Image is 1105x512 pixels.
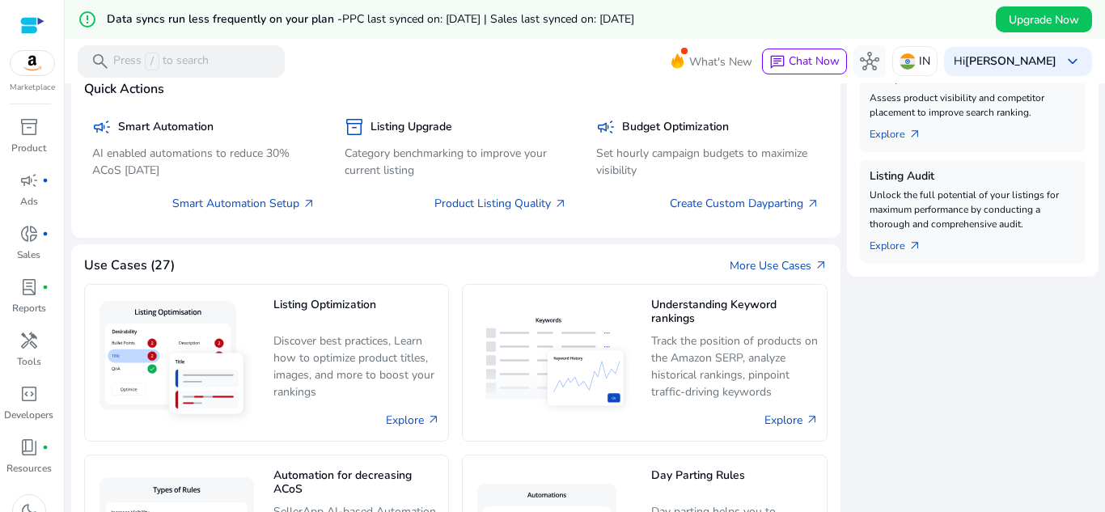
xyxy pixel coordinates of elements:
span: / [145,53,159,70]
h4: Use Cases (27) [84,258,175,273]
p: Reports [12,301,46,315]
span: fiber_manual_record [42,444,49,451]
span: campaign [19,171,39,190]
span: handyman [19,331,39,350]
img: Listing Optimization [93,294,260,431]
span: campaign [596,117,616,137]
b: [PERSON_NAME] [965,53,1056,69]
span: fiber_manual_record [42,231,49,237]
span: arrow_outward [806,413,819,426]
h4: Quick Actions [84,82,164,97]
h5: Budget Optimization [622,121,729,134]
a: More Use Casesarrow_outward [730,257,828,274]
span: inventory_2 [19,117,39,137]
span: fiber_manual_record [42,177,49,184]
p: Marketplace [10,82,55,94]
button: hub [853,45,886,78]
span: What's New [689,48,752,76]
span: campaign [92,117,112,137]
h5: Listing Upgrade [370,121,452,134]
span: PPC last synced on: [DATE] | Sales last synced on: [DATE] [342,11,634,27]
span: code_blocks [19,384,39,404]
span: Chat Now [789,53,840,69]
span: search [91,52,110,71]
span: keyboard_arrow_down [1063,52,1082,71]
p: Discover best practices, Learn how to optimize product titles, images, and more to boost your ran... [273,332,441,401]
p: Press to search [113,53,209,70]
p: IN [919,47,930,75]
h5: Smart Automation [118,121,214,134]
span: inventory_2 [345,117,364,137]
p: Resources [6,461,52,476]
a: Explore [386,412,440,429]
span: arrow_outward [554,197,567,210]
span: arrow_outward [908,128,921,141]
h5: Listing Optimization [273,298,441,327]
a: Create Custom Dayparting [670,195,819,212]
h5: Listing Audit [870,170,1077,184]
p: Ads [20,194,38,209]
mat-icon: error_outline [78,10,97,29]
span: hub [860,52,879,71]
a: Explorearrow_outward [870,231,934,254]
h5: Automation for decreasing ACoS [273,469,441,497]
p: Category benchmarking to improve your current listing [345,145,568,179]
span: chat [769,54,785,70]
span: book_4 [19,438,39,457]
span: arrow_outward [427,413,440,426]
h5: Understanding Keyword rankings [651,298,819,327]
a: Product Listing Quality [434,195,567,212]
span: arrow_outward [303,197,315,210]
p: Hi [954,56,1056,67]
p: Product [11,141,46,155]
p: Track the position of products on the Amazon SERP, analyze historical rankings, pinpoint traffic-... [651,332,819,401]
h5: Day Parting Rules [651,469,819,497]
span: arrow_outward [807,197,819,210]
p: Sales [17,248,40,262]
img: Understanding Keyword rankings [471,305,638,421]
img: in.svg [900,53,916,70]
p: Tools [17,354,41,369]
p: AI enabled automations to reduce 30% ACoS [DATE] [92,145,315,179]
img: amazon.svg [11,51,54,75]
span: donut_small [19,224,39,243]
span: fiber_manual_record [42,284,49,290]
p: Developers [4,408,53,422]
p: Set hourly campaign budgets to maximize visibility [596,145,819,179]
span: arrow_outward [908,239,921,252]
a: Smart Automation Setup [172,195,315,212]
h5: Data syncs run less frequently on your plan - [107,13,634,27]
span: Upgrade Now [1009,11,1079,28]
button: chatChat Now [762,49,847,74]
p: Unlock the full potential of your listings for maximum performance by conducting a thorough and c... [870,188,1077,231]
a: Explorearrow_outward [870,120,934,142]
a: Explore [764,412,819,429]
span: lab_profile [19,277,39,297]
p: Assess product visibility and competitor placement to improve search ranking. [870,91,1077,120]
span: arrow_outward [815,259,828,272]
button: Upgrade Now [996,6,1092,32]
